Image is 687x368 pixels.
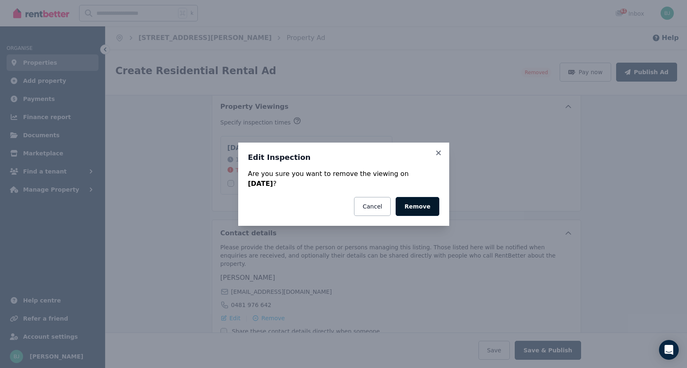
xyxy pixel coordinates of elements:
button: Cancel [354,197,391,216]
h3: Edit Inspection [248,152,439,162]
button: Remove [396,197,439,216]
strong: [DATE] [248,180,273,188]
div: Are you sure you want to remove the viewing on ? [248,169,439,189]
div: Open Intercom Messenger [659,340,679,360]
